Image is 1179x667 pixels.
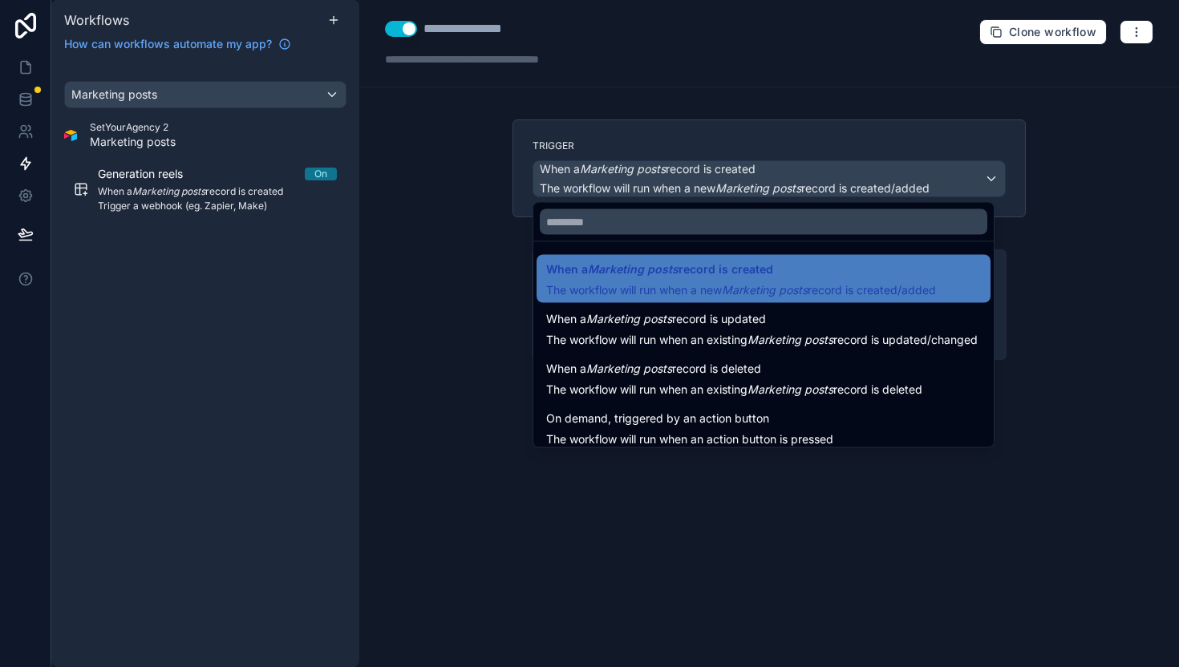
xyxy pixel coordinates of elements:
span: When a record is deleted [546,359,761,378]
em: Marketing posts [748,382,833,396]
span: The workflow will run when a new record is created/added [546,283,936,297]
em: Marketing posts [586,362,672,375]
span: The workflow will run when an action button is pressed [546,432,833,446]
span: The workflow will run when an existing record is deleted [546,382,922,396]
em: Marketing posts [748,333,833,346]
em: Marketing posts [722,283,808,297]
em: Marketing posts [586,312,672,325]
span: The workflow will run when an existing record is updated/changed [546,333,978,346]
em: Marketing posts [588,262,679,276]
span: On demand, triggered by an action button [546,409,769,428]
span: When a record is created [546,260,773,279]
span: When a record is updated [546,309,766,329]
